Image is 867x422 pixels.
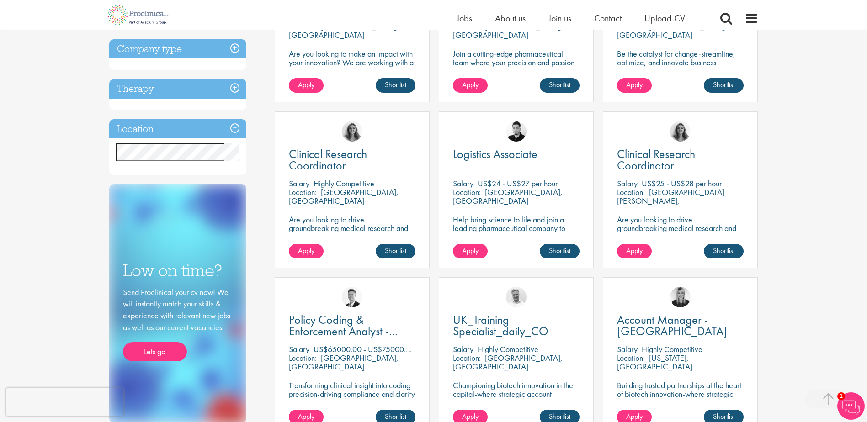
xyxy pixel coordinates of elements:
a: Apply [453,78,488,93]
h3: Therapy [109,79,246,99]
img: Janelle Jones [670,287,691,307]
p: Be the catalyst for change-streamline, optimize, and innovate business processes in a dynamic bio... [617,49,744,84]
a: Join us [548,12,571,24]
a: Shortlist [704,78,744,93]
span: Salary [453,344,473,354]
h3: Company type [109,39,246,59]
p: Highly Competitive [478,344,538,354]
p: Are you looking to drive groundbreaking medical research and make a real impact-join our client a... [289,215,415,250]
p: Help bring science to life and join a leading pharmaceutical company to play a key role in delive... [453,215,580,258]
a: Policy Coding & Enforcement Analyst - Remote [289,314,415,337]
p: Highly Competitive [314,178,374,189]
span: Salary [617,178,638,189]
a: Clinical Research Coordinator [617,148,744,171]
img: George Watson [342,287,362,307]
span: Clinical Research Coordinator [289,146,367,173]
span: Apply [626,411,643,421]
a: Shortlist [704,244,744,258]
span: Location: [453,187,481,197]
a: Apply [289,244,324,258]
p: Are you looking to drive groundbreaking medical research and make a real impact? Join our client ... [617,215,744,250]
p: US$65000.00 - US$75000.00 per annum [314,344,450,354]
p: Building trusted partnerships at the heart of biotech innovation-where strategic account manageme... [617,381,744,416]
span: Account Manager - [GEOGRAPHIC_DATA] [617,312,727,339]
img: Jackie Cerchio [342,121,362,142]
p: [GEOGRAPHIC_DATA], [GEOGRAPHIC_DATA] [617,21,727,40]
a: Clinical Research Coordinator [289,148,415,171]
span: Location: [289,353,317,363]
a: Shortlist [540,78,580,93]
p: [GEOGRAPHIC_DATA], [GEOGRAPHIC_DATA] [453,187,563,206]
span: Location: [617,187,645,197]
a: Account Manager - [GEOGRAPHIC_DATA] [617,314,744,337]
a: Apply [453,244,488,258]
p: [GEOGRAPHIC_DATA][PERSON_NAME], [GEOGRAPHIC_DATA] [617,187,724,215]
span: Apply [626,246,643,255]
iframe: reCAPTCHA [6,388,123,416]
a: Apply [289,78,324,93]
p: US$24 - US$27 per hour [478,178,558,189]
p: Are you looking to make an impact with your innovation? We are working with a well-established ph... [289,49,415,93]
p: Join a cutting-edge pharmaceutical team where your precision and passion for science will help sh... [453,49,580,84]
span: Apply [298,411,314,421]
img: Jackie Cerchio [670,121,691,142]
a: About us [495,12,526,24]
span: 1 [837,392,845,400]
a: UK_Training Specialist_daily_CO [453,314,580,337]
p: [GEOGRAPHIC_DATA], [GEOGRAPHIC_DATA] [289,353,399,372]
img: Anderson Maldonado [506,121,527,142]
h3: Low on time? [123,262,233,280]
span: Clinical Research Coordinator [617,146,695,173]
a: Logistics Associate [453,148,580,160]
span: Location: [289,187,317,197]
p: [GEOGRAPHIC_DATA], [GEOGRAPHIC_DATA] [453,21,563,40]
p: [GEOGRAPHIC_DATA], [GEOGRAPHIC_DATA] [289,21,399,40]
p: Transforming clinical insight into coding precision-driving compliance and clarity in healthcare ... [289,381,415,407]
span: Apply [462,246,479,255]
img: Chatbot [837,392,865,420]
span: Apply [298,246,314,255]
a: Jobs [457,12,472,24]
span: Location: [617,353,645,363]
a: Joshua Bye [506,287,527,307]
span: Salary [289,178,309,189]
span: Policy Coding & Enforcement Analyst - Remote [289,312,398,350]
div: Send Proclinical your cv now! We will instantly match your skills & experience with relevant new ... [123,286,233,362]
a: Lets go [123,342,187,361]
a: Apply [617,78,652,93]
h3: Location [109,119,246,139]
span: Salary [289,344,309,354]
span: Apply [626,80,643,90]
span: Location: [453,353,481,363]
a: Shortlist [540,244,580,258]
p: [GEOGRAPHIC_DATA], [GEOGRAPHIC_DATA] [289,187,399,206]
a: Apply [617,244,652,258]
span: Logistics Associate [453,146,537,162]
a: Shortlist [376,244,415,258]
span: Salary [453,178,473,189]
p: Highly Competitive [642,344,702,354]
a: Shortlist [376,78,415,93]
p: [GEOGRAPHIC_DATA], [GEOGRAPHIC_DATA] [453,353,563,372]
p: Championing biotech innovation in the capital-where strategic account management meets scientific... [453,381,580,416]
span: Apply [462,411,479,421]
span: Apply [298,80,314,90]
p: US$25 - US$28 per hour [642,178,722,189]
span: Apply [462,80,479,90]
a: Upload CV [644,12,685,24]
span: Salary [617,344,638,354]
a: Contact [594,12,622,24]
p: [US_STATE], [GEOGRAPHIC_DATA] [617,353,692,372]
